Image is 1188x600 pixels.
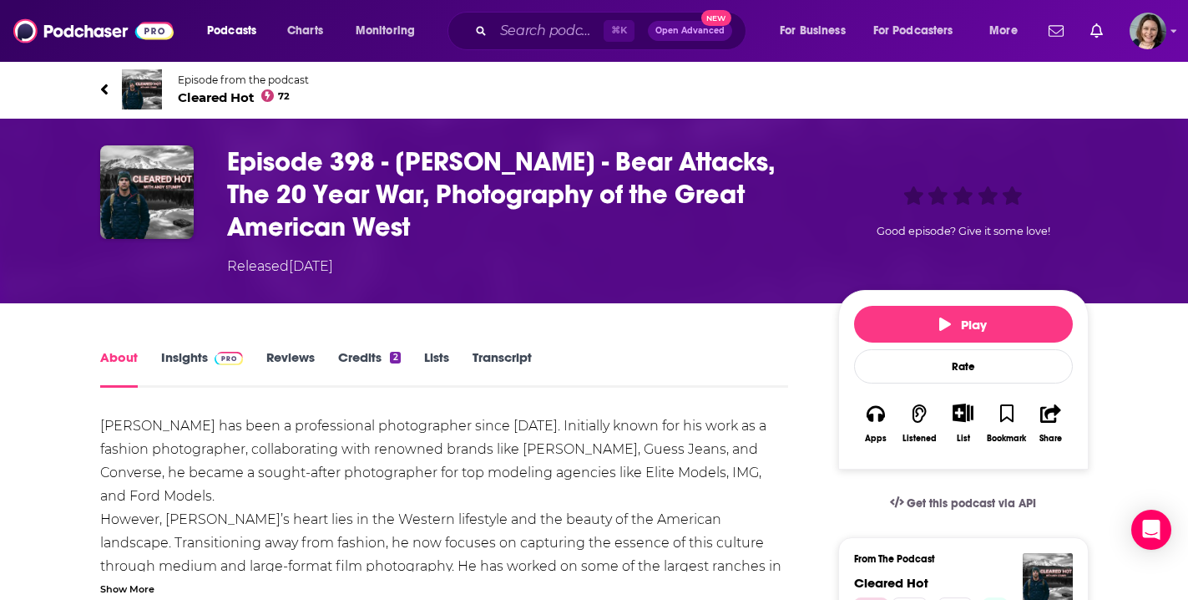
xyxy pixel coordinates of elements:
[854,306,1073,343] button: Play
[854,393,897,454] button: Apps
[266,349,315,388] a: Reviews
[161,349,244,388] a: InsightsPodchaser Pro
[278,93,290,100] span: 72
[655,27,725,35] span: Open Advanced
[390,352,400,364] div: 2
[227,145,811,243] h1: Episode 398 - Beau Simmons - Bear Attacks, The 20 Year War, Photography of the Great American West
[768,18,867,44] button: open menu
[978,18,1039,44] button: open menu
[1039,434,1062,444] div: Share
[356,19,415,43] span: Monitoring
[648,21,732,41] button: Open AdvancedNew
[195,18,278,44] button: open menu
[227,257,333,277] div: Released [DATE]
[493,18,604,44] input: Search podcasts, credits, & more...
[1042,17,1070,45] a: Show notifications dropdown
[780,19,846,43] span: For Business
[344,18,437,44] button: open menu
[604,20,634,42] span: ⌘ K
[701,10,731,26] span: New
[287,19,323,43] span: Charts
[877,225,1050,237] span: Good episode? Give it some love!
[276,18,333,44] a: Charts
[1131,510,1171,550] div: Open Intercom Messenger
[207,19,256,43] span: Podcasts
[424,349,449,388] a: Lists
[473,349,532,388] a: Transcript
[985,393,1029,454] button: Bookmark
[100,145,194,239] img: Episode 398 - Beau Simmons - Bear Attacks, The 20 Year War, Photography of the Great American West
[877,483,1050,524] a: Get this podcast via API
[946,404,980,422] button: Show More Button
[1130,13,1166,49] img: User Profile
[854,575,928,591] a: Cleared Hot
[902,434,937,444] div: Listened
[865,434,887,444] div: Apps
[100,349,138,388] a: About
[957,433,970,444] div: List
[1130,13,1166,49] button: Show profile menu
[897,393,941,454] button: Listened
[215,352,244,365] img: Podchaser Pro
[1029,393,1072,454] button: Share
[854,553,1059,565] h3: From The Podcast
[338,349,400,388] a: Credits2
[854,349,1073,384] div: Rate
[989,19,1018,43] span: More
[1130,13,1166,49] span: Logged in as micglogovac
[100,69,1089,109] a: Cleared HotEpisode from the podcastCleared Hot72
[1084,17,1110,45] a: Show notifications dropdown
[987,434,1026,444] div: Bookmark
[13,15,174,47] img: Podchaser - Follow, Share and Rate Podcasts
[873,19,953,43] span: For Podcasters
[463,12,762,50] div: Search podcasts, credits, & more...
[939,317,987,333] span: Play
[907,496,1036,511] span: Get this podcast via API
[178,89,309,105] span: Cleared Hot
[122,69,162,109] img: Cleared Hot
[862,18,978,44] button: open menu
[941,393,984,454] div: Show More ButtonList
[178,74,309,86] span: Episode from the podcast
